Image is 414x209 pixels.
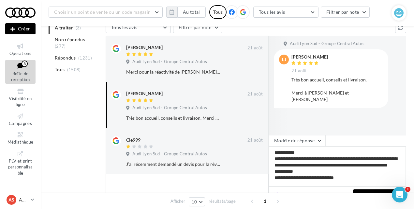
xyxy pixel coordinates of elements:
span: AS [8,197,14,203]
button: Filtrer par note [321,7,370,18]
div: Nouvelle campagne [5,23,36,34]
button: Créer [5,23,36,34]
span: Non répondus [55,36,85,43]
div: Très bon accueil, conseils et livraison. Merci à [PERSON_NAME] et [PERSON_NAME] [291,77,383,103]
span: Audi Lyon Sud - Groupe Central Autos [132,105,207,111]
button: 10 [189,197,205,206]
p: AUDI St-Fons [19,197,28,203]
span: PLV et print personnalisable [8,157,33,176]
span: 21 août [291,68,307,74]
span: Tous les avis [259,9,285,15]
button: Au total [166,7,206,18]
span: (1508) [67,67,81,72]
span: 10 [192,199,197,204]
div: 3 [22,61,28,67]
span: 21 août [247,137,263,143]
a: AS AUDI St-Fons [5,194,36,206]
span: Audi Lyon Sud - Groupe Central Autos [290,41,364,47]
span: Audi Lyon Sud - Groupe Central Autos [132,59,207,65]
button: Poster ma réponse [353,189,403,200]
span: LJ [282,56,286,63]
span: 1 [405,187,410,192]
div: Cle999 [126,137,140,143]
div: [PERSON_NAME] [126,44,163,51]
a: Campagnes [5,111,36,127]
div: J’ai récemment demandé un devis pour la révision de mon Audi. Sur le site officiel [DOMAIN_NAME],... [126,161,220,167]
span: résultats/page [209,198,236,204]
span: Choisir un point de vente ou un code magasin [54,9,151,15]
span: Opérations [9,51,31,56]
span: 1 [260,196,270,206]
span: Audi Lyon Sud - Groupe Central Autos [132,151,207,157]
button: Tous les avis [253,7,318,18]
button: Choisir un point de vente ou un code magasin [49,7,163,18]
a: PLV et print personnalisable [5,149,36,177]
a: Boîte de réception3 [5,60,36,84]
span: Tous les avis [111,25,138,30]
span: Visibilité en ligne [9,96,32,107]
iframe: Intercom live chat [392,187,407,202]
a: Visibilité en ligne [5,86,36,109]
div: Très bon accueil, conseils et livraison. Merci à [PERSON_NAME] et [PERSON_NAME] [126,115,220,121]
button: Au total [177,7,206,18]
span: 21 août [247,45,263,51]
span: Répondus [55,55,76,61]
button: Tous les avis [106,22,171,33]
a: Médiathèque [5,130,36,146]
span: 21 août [247,91,263,97]
span: Tous [55,66,65,73]
span: (1231) [78,55,92,61]
div: [PERSON_NAME] [291,55,328,59]
span: Boîte de réception [11,71,30,82]
span: (277) [55,44,66,49]
span: Campagnes [9,121,32,126]
div: [PERSON_NAME] [126,90,163,97]
div: Merci pour la réactivité de [PERSON_NAME] et les explications de [PERSON_NAME] , Concession très ... [126,69,220,75]
a: Opérations [5,41,36,57]
div: Tous [209,5,227,19]
span: Afficher [170,198,185,204]
button: Modèle de réponse [269,135,325,146]
button: Filtrer par note [173,22,222,33]
button: Générer une réponse [272,191,327,199]
span: Médiathèque [7,139,34,145]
